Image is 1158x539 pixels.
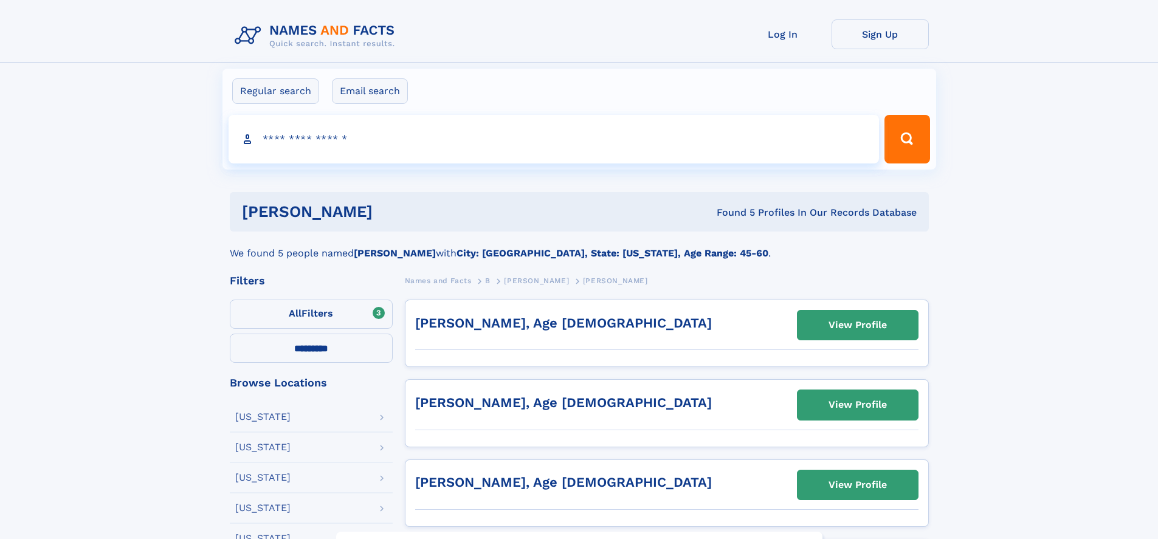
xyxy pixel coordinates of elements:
[289,307,302,319] span: All
[235,473,291,482] div: [US_STATE]
[230,275,393,286] div: Filters
[242,204,545,219] h1: [PERSON_NAME]
[829,391,887,419] div: View Profile
[829,471,887,499] div: View Profile
[230,300,393,329] label: Filters
[235,503,291,513] div: [US_STATE]
[405,273,472,288] a: Names and Facts
[884,115,929,163] button: Search Button
[485,273,491,288] a: B
[504,276,569,285] span: [PERSON_NAME]
[485,276,491,285] span: B
[235,442,291,452] div: [US_STATE]
[798,311,918,340] a: View Profile
[354,247,436,259] b: [PERSON_NAME]
[332,78,408,104] label: Email search
[230,19,405,52] img: Logo Names and Facts
[832,19,929,49] a: Sign Up
[798,470,918,500] a: View Profile
[798,390,918,419] a: View Profile
[583,276,648,285] span: [PERSON_NAME]
[230,232,929,261] div: We found 5 people named with .
[829,311,887,339] div: View Profile
[415,475,712,490] a: [PERSON_NAME], Age [DEMOGRAPHIC_DATA]
[457,247,768,259] b: City: [GEOGRAPHIC_DATA], State: [US_STATE], Age Range: 45-60
[415,395,712,410] a: [PERSON_NAME], Age [DEMOGRAPHIC_DATA]
[232,78,319,104] label: Regular search
[235,412,291,422] div: [US_STATE]
[229,115,880,163] input: search input
[230,377,393,388] div: Browse Locations
[415,315,712,331] a: [PERSON_NAME], Age [DEMOGRAPHIC_DATA]
[504,273,569,288] a: [PERSON_NAME]
[734,19,832,49] a: Log In
[545,206,917,219] div: Found 5 Profiles In Our Records Database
